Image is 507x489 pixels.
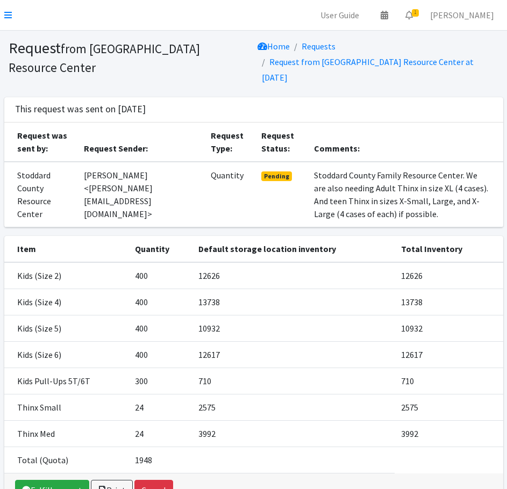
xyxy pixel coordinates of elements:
[128,394,192,420] td: 24
[4,315,128,341] td: Kids (Size 5)
[192,420,395,447] td: 3992
[77,123,204,162] th: Request Sender:
[128,236,192,262] th: Quantity
[4,123,77,162] th: Request was sent by:
[128,262,192,289] td: 400
[192,236,395,262] th: Default storage location inventory
[204,162,255,227] td: Quantity
[4,447,128,473] td: Total (Quota)
[192,289,395,315] td: 13738
[77,162,204,227] td: [PERSON_NAME] <[PERSON_NAME][EMAIL_ADDRESS][DOMAIN_NAME]>
[395,262,503,289] td: 12626
[395,289,503,315] td: 13738
[128,341,192,368] td: 400
[4,162,77,227] td: Stoddard County Resource Center
[15,104,146,115] h3: This request was sent on [DATE]
[9,39,250,76] h1: Request
[204,123,255,162] th: Request Type:
[192,262,395,289] td: 12626
[312,4,368,26] a: User Guide
[412,9,419,17] span: 1
[261,171,292,181] span: Pending
[302,41,335,52] a: Requests
[192,368,395,394] td: 710
[258,41,290,52] a: Home
[128,315,192,341] td: 400
[128,447,192,473] td: 1948
[308,162,503,227] td: Stoddard County Family Resource Center. We are also needing Adult Thinx in size XL (4 cases). And...
[255,123,308,162] th: Request Status:
[397,4,422,26] a: 1
[192,341,395,368] td: 12617
[128,420,192,447] td: 24
[395,341,503,368] td: 12617
[395,368,503,394] td: 710
[395,420,503,447] td: 3992
[4,262,128,289] td: Kids (Size 2)
[4,420,128,447] td: Thinx Med
[192,315,395,341] td: 10932
[9,41,200,75] small: from [GEOGRAPHIC_DATA] Resource Center
[128,368,192,394] td: 300
[4,394,128,420] td: Thinx Small
[395,394,503,420] td: 2575
[4,341,128,368] td: Kids (Size 6)
[192,394,395,420] td: 2575
[308,123,503,162] th: Comments:
[395,315,503,341] td: 10932
[262,56,474,83] a: Request from [GEOGRAPHIC_DATA] Resource Center at [DATE]
[395,236,503,262] th: Total Inventory
[128,289,192,315] td: 400
[4,368,128,394] td: Kids Pull-Ups 5T/6T
[422,4,503,26] a: [PERSON_NAME]
[4,289,128,315] td: Kids (Size 4)
[4,236,128,262] th: Item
